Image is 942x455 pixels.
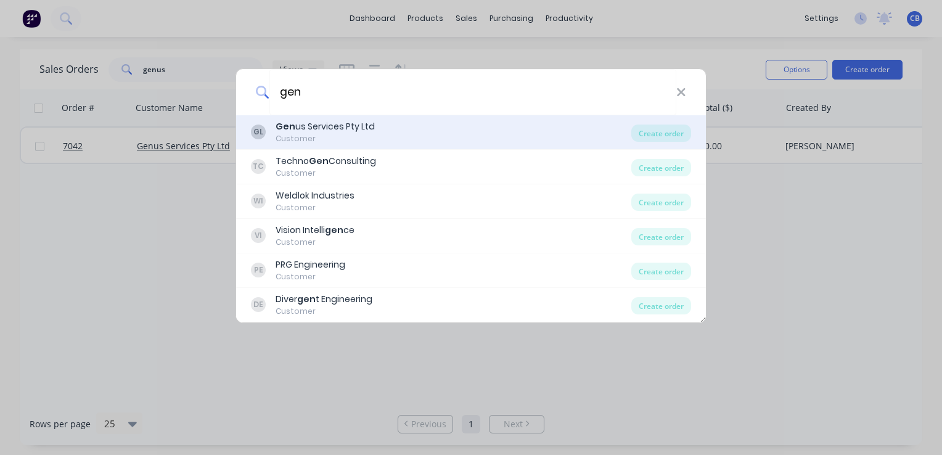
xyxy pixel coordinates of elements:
div: DE [251,297,266,312]
div: Techno Consulting [276,155,376,168]
div: Customer [276,271,345,282]
div: Diver t Engineering [276,293,372,306]
div: WI [251,194,266,208]
div: Create order [631,125,691,142]
div: Create order [631,297,691,314]
div: PRG Engineering [276,258,345,271]
div: Customer [276,306,372,317]
div: Create order [631,194,691,211]
div: Customer [276,202,354,213]
input: Enter a customer name to create a new order... [269,69,676,115]
div: Customer [276,133,375,144]
b: gen [297,293,316,305]
div: Customer [276,237,354,248]
div: Weldlok Industries [276,189,354,202]
div: Customer [276,168,376,179]
div: Create order [631,228,691,245]
div: Create order [631,159,691,176]
b: gen [325,224,343,236]
div: PE [251,263,266,277]
b: Gen [276,120,295,133]
div: TC [251,159,266,174]
b: Gen [309,155,329,167]
div: VI [251,228,266,243]
div: Create order [631,263,691,280]
div: GL [251,125,266,139]
div: us Services Pty Ltd [276,120,375,133]
div: Vision Intelli ce [276,224,354,237]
